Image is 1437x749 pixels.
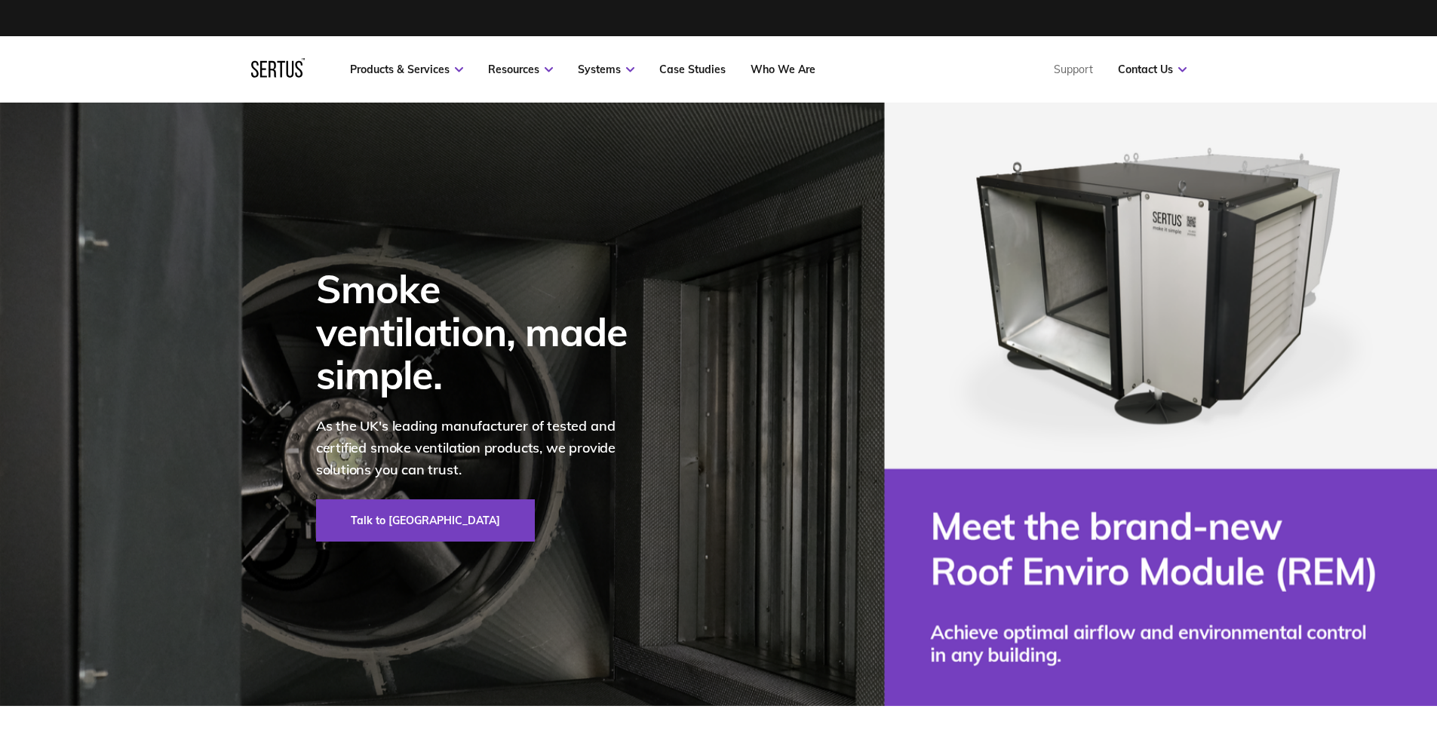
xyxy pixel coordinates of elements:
[316,416,648,480] p: As the UK's leading manufacturer of tested and certified smoke ventilation products, we provide s...
[1054,63,1093,76] a: Support
[316,267,648,397] div: Smoke ventilation, made simple.
[316,499,535,542] a: Talk to [GEOGRAPHIC_DATA]
[659,63,726,76] a: Case Studies
[751,63,815,76] a: Who We Are
[350,63,463,76] a: Products & Services
[1118,63,1187,76] a: Contact Us
[488,63,553,76] a: Resources
[578,63,634,76] a: Systems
